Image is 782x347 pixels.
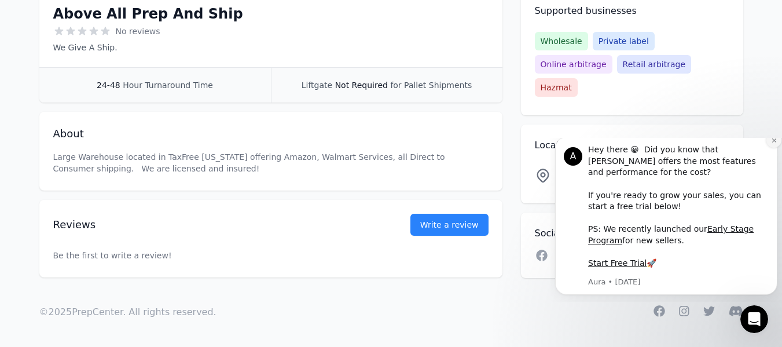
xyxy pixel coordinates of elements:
[97,81,120,90] span: 24-48
[617,55,691,74] span: Retail arbitrage
[53,217,373,233] h2: Reviews
[123,81,213,90] span: Hour Turnaround Time
[38,139,218,149] p: Message from Aura, sent 4d ago
[116,25,160,37] span: No reviews
[53,126,489,142] h2: About
[39,305,216,319] p: © 2025 PrepCenter. All rights reserved.
[593,32,655,50] span: Private label
[535,55,612,74] span: Online arbitrage
[53,151,489,174] p: Large Warehouse located in TaxFree [US_STATE] offering Amazon, Walmart Services, all Direct to Co...
[53,42,243,53] p: We Give A Ship.
[535,227,729,240] h2: Social profiles
[38,6,218,132] div: Hey there 😀 Did you know that [PERSON_NAME] offers the most features and performance for the cost...
[535,32,588,50] span: Wholesale
[335,81,388,90] span: Not Required
[38,120,96,130] a: Start Free Trial
[410,214,489,236] a: Write a review
[13,9,32,28] div: Profile image for Aura
[550,138,782,302] iframe: Intercom notifications message
[390,81,472,90] span: for Pallet Shipments
[96,120,106,130] b: 🚀
[38,86,203,107] a: Early Stage Program
[302,81,332,90] span: Liftgate
[535,78,578,97] span: Hazmat
[535,4,729,18] h2: Supported businesses
[535,138,729,152] h2: Locations
[740,305,768,333] iframe: Intercom live chat
[53,5,243,23] h1: Above All Prep And Ship
[38,6,218,137] div: Message content
[53,227,489,284] p: Be the first to write a review!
